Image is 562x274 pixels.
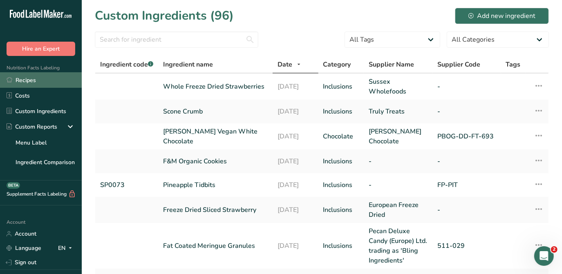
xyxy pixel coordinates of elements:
[369,127,428,146] a: [PERSON_NAME] Chocolate
[278,131,313,141] a: [DATE]
[455,8,549,24] button: Add new ingredient
[369,156,428,166] a: -
[534,246,554,266] iframe: Intercom live chat
[468,11,535,21] div: Add new ingredient
[278,180,313,190] a: [DATE]
[100,180,153,190] a: SP0073
[506,60,521,69] span: Tags
[7,42,75,56] button: Hire an Expert
[323,241,359,251] a: Inclusions
[95,31,258,48] input: Search for ingredient
[437,180,496,190] a: FP-PIT
[58,243,75,253] div: EN
[7,182,20,189] div: BETA
[163,205,267,215] a: Freeze Dried Sliced Strawberry
[7,123,57,131] div: Custom Reports
[323,156,359,166] a: Inclusions
[278,241,313,251] a: [DATE]
[369,77,428,96] a: Sussex Wholefoods
[369,107,428,116] a: Truly Treats
[437,60,480,69] span: Supplier Code
[437,156,496,166] a: -
[323,107,359,116] a: Inclusions
[163,156,267,166] a: F&M Organic Cookies
[323,82,359,91] a: Inclusions
[323,180,359,190] a: Inclusions
[369,60,414,69] span: Supplier Name
[163,180,267,190] a: Pineapple Tidbits
[369,200,428,220] a: European Freeze Dried
[278,107,313,116] a: [DATE]
[323,131,359,141] a: Chocolate
[163,107,267,116] a: Scone Crumb
[369,180,428,190] a: -
[437,131,496,141] a: PBOG-DD-FT-693
[163,127,267,146] a: [PERSON_NAME] Vegan White Chocolate
[323,205,359,215] a: Inclusions
[278,82,313,91] a: [DATE]
[163,60,213,69] span: Ingredient name
[437,107,496,116] a: -
[437,241,496,251] a: 511-029
[369,226,428,265] a: Pecan Deluxe Candy (Europe) Ltd. trading as 'Bling Ingredients'
[437,82,496,91] a: -
[100,60,153,69] span: Ingredient code
[278,60,292,69] span: Date
[278,205,313,215] a: [DATE]
[278,156,313,166] a: [DATE]
[95,7,234,25] h1: Custom Ingredients (96)
[323,60,351,69] span: Category
[7,241,41,255] a: Language
[437,205,496,215] a: -
[163,82,267,91] a: Whole Freeze Dried Strawberries
[163,241,267,251] a: Fat Coated Meringue Granules
[551,246,558,253] span: 2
